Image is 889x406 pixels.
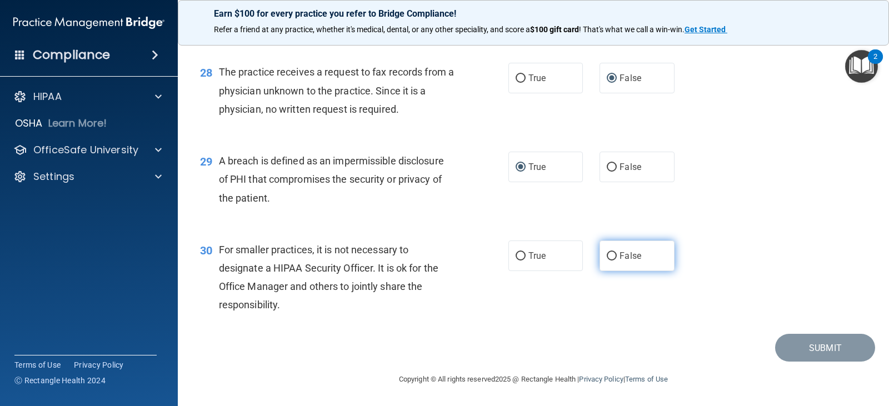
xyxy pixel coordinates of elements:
button: Submit [775,334,875,362]
div: 2 [873,57,877,71]
span: False [620,162,641,172]
a: Get Started [685,25,727,34]
a: Terms of Use [14,359,61,370]
span: Refer a friend at any practice, whether it's medical, dental, or any other speciality, and score a [214,25,530,34]
p: HIPAA [33,90,62,103]
span: False [620,250,641,261]
span: True [528,162,546,172]
input: False [607,252,617,260]
span: 30 [200,244,212,257]
p: Settings [33,170,74,183]
span: The practice receives a request to fax records from a physician unknown to the practice. Since it... [219,66,454,114]
span: 28 [200,66,212,79]
strong: $100 gift card [530,25,579,34]
span: Ⓒ Rectangle Health 2024 [14,375,106,386]
input: True [516,74,526,83]
p: OSHA [15,117,43,130]
input: True [516,163,526,172]
div: Copyright © All rights reserved 2025 @ Rectangle Health | | [331,362,736,397]
a: Privacy Policy [74,359,124,370]
strong: Get Started [685,25,726,34]
span: False [620,73,641,83]
a: Settings [13,170,162,183]
p: OfficeSafe University [33,143,138,157]
span: For smaller practices, it is not necessary to designate a HIPAA Security Officer. It is ok for th... [219,244,438,311]
button: Open Resource Center, 2 new notifications [845,50,878,83]
span: 29 [200,155,212,168]
a: OfficeSafe University [13,143,162,157]
input: False [607,74,617,83]
input: True [516,252,526,260]
span: ! That's what we call a win-win. [579,25,685,34]
a: HIPAA [13,90,162,103]
img: PMB logo [13,12,164,34]
input: False [607,163,617,172]
a: Privacy Policy [579,375,623,383]
span: True [528,250,546,261]
p: Earn $100 for every practice you refer to Bridge Compliance! [214,8,853,19]
span: A breach is defined as an impermissible disclosure of PHI that compromises the security or privac... [219,155,444,203]
p: Learn More! [48,117,107,130]
h4: Compliance [33,47,110,63]
span: True [528,73,546,83]
a: Terms of Use [625,375,668,383]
